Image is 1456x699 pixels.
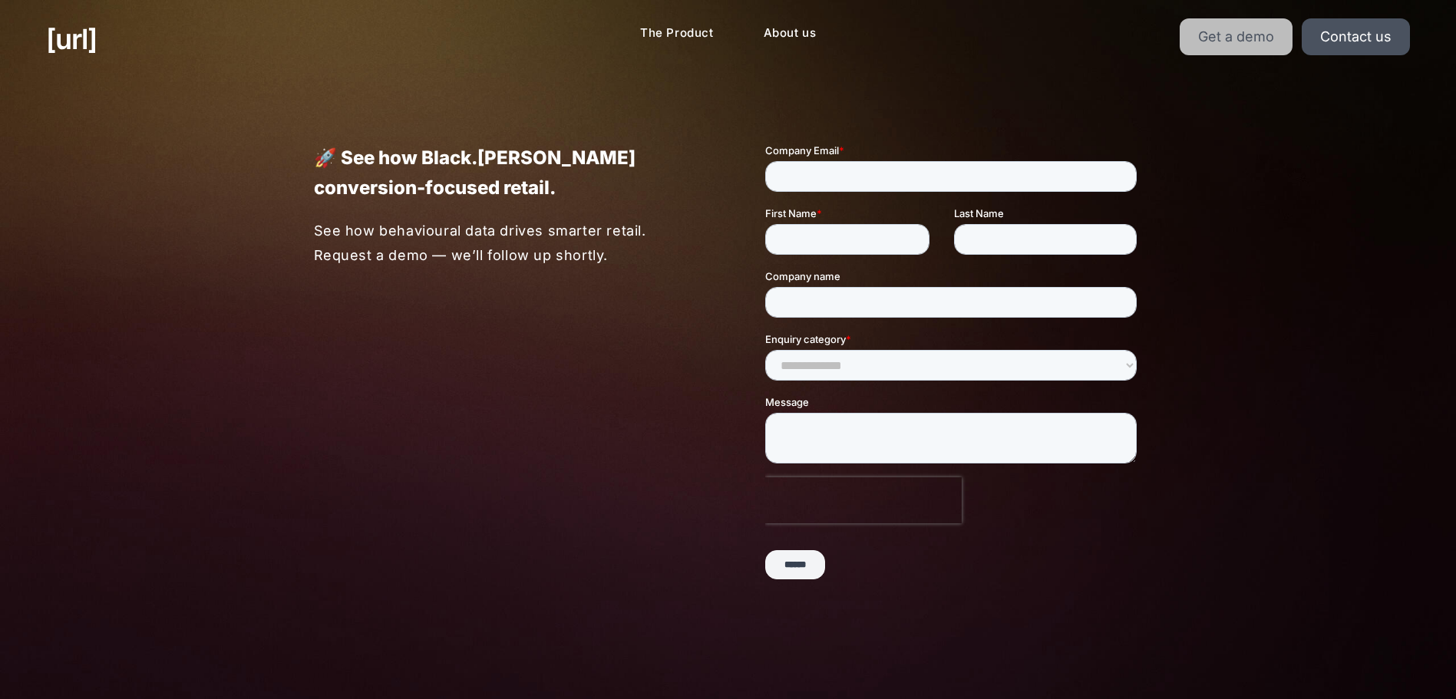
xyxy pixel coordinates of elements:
a: [URL] [46,18,97,60]
a: About us [751,18,829,48]
iframe: Form 1 [765,143,1143,606]
a: The Product [628,18,726,48]
p: See how behavioural data drives smarter retail. Request a demo — we’ll follow up shortly. [314,219,692,267]
a: Contact us [1302,18,1410,55]
p: 🚀 See how Black.[PERSON_NAME] conversion-focused retail. [314,143,692,203]
a: Get a demo [1180,18,1293,55]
